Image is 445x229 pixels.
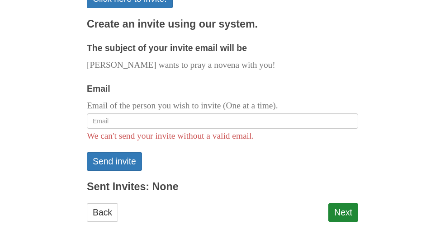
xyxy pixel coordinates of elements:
a: Back [87,203,118,222]
label: Email [87,81,110,96]
p: [PERSON_NAME] wants to pray a novena with you! [87,58,358,73]
a: Next [328,203,358,222]
input: Email [87,113,358,129]
h3: Sent Invites: None [87,181,358,193]
p: Email of the person you wish to invite (One at a time). [87,98,358,113]
span: We can't send your invite without a valid email. [87,131,254,140]
button: Send invite [87,152,142,171]
h3: Create an invite using our system. [87,19,358,30]
label: The subject of your invite email will be [87,41,247,56]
